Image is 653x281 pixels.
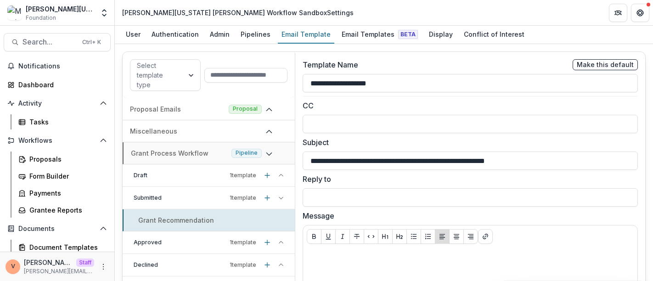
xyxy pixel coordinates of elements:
div: Venkat [11,264,15,270]
span: Make this default [577,61,634,69]
button: Bold [307,229,321,244]
span: Workflows [18,137,96,145]
label: Template Name [303,59,358,70]
button: Search... [4,33,111,51]
div: Tasks [29,117,103,127]
div: Form Builder [29,171,103,181]
div: [PERSON_NAME][US_STATE] [PERSON_NAME] Workflow Sandbox [26,4,94,14]
button: Partners [609,4,627,22]
a: Payments [15,185,111,201]
button: Add template [260,235,275,250]
p: Grant Recommendation [138,215,214,225]
span: Activity [18,100,96,107]
button: Add template [260,191,275,205]
label: Message [303,210,632,221]
button: Heading 1 [378,229,393,244]
p: Declined [134,261,226,269]
div: Document Templates [29,242,103,252]
a: Form Builder [15,169,111,184]
a: Pipelines [237,26,274,44]
img: Mimi Washington Starrett Workflow Sandbox [7,6,22,20]
a: Document Templates [15,240,111,255]
p: Submitted [134,194,226,202]
button: Create link [478,229,493,244]
a: Dashboard [4,77,111,92]
span: Search... [23,38,77,46]
p: 1 template [230,171,256,180]
span: Notifications [18,62,107,70]
p: Miscellaneous [130,126,262,136]
span: Beta [398,30,418,39]
a: Display [425,26,456,44]
span: Documents [18,225,96,233]
p: 1 template [230,261,256,269]
button: Notifications [4,59,111,73]
button: Heading 2 [392,229,407,244]
label: Reply to [303,174,632,185]
a: Email Templates Beta [338,26,422,44]
p: 1 template [230,194,256,202]
div: User [122,28,144,41]
p: Approved [134,238,226,247]
div: Admin [206,28,233,41]
a: Email Template [278,26,334,44]
div: Select template type [137,61,177,90]
span: Foundation [26,14,56,22]
button: Open Activity [4,96,111,111]
div: Email Templates [338,28,422,41]
p: 1 template [230,238,256,247]
div: Email Template [278,28,334,41]
button: Open entity switcher [98,4,111,22]
div: Grantee Reports [29,205,103,215]
a: Grantee Reports [15,202,111,218]
div: Authentication [148,28,203,41]
button: Code [364,229,378,244]
button: Align Left [435,229,450,244]
button: Add template [260,258,275,272]
button: Open Workflows [4,133,111,148]
p: Draft [134,171,226,180]
span: Proposal [233,106,258,112]
div: [PERSON_NAME][US_STATE] [PERSON_NAME] Workflow Sandbox Settings [122,8,354,17]
nav: breadcrumb [118,6,357,19]
button: More [98,261,109,272]
a: User [122,26,144,44]
a: Authentication [148,26,203,44]
button: Italicize [335,229,350,244]
label: CC [303,100,632,111]
div: Conflict of Interest [460,28,528,41]
a: Proposals [15,152,111,167]
div: Payments [29,188,103,198]
button: Ordered List [421,229,435,244]
button: Align Center [449,229,464,244]
p: Staff [76,259,94,267]
div: Display [425,28,456,41]
a: Tasks [15,114,111,129]
button: Strike [349,229,364,244]
p: [PERSON_NAME] [24,258,73,267]
p: Grant Process Workflow [131,148,228,158]
div: Proposals [29,154,103,164]
label: Subject [303,137,632,148]
p: Proposal Emails [130,104,225,114]
button: Get Help [631,4,649,22]
button: Align Right [463,229,478,244]
div: Pipelines [237,28,274,41]
a: Conflict of Interest [460,26,528,44]
p: [PERSON_NAME][EMAIL_ADDRESS][DOMAIN_NAME] [24,267,94,275]
a: Admin [206,26,233,44]
button: Bullet List [406,229,421,244]
span: Pipeline [236,150,258,156]
div: Ctrl + K [80,37,103,47]
button: Open Documents [4,221,111,236]
button: Underline [321,229,336,244]
button: Add template [260,168,275,183]
div: Dashboard [18,80,103,90]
